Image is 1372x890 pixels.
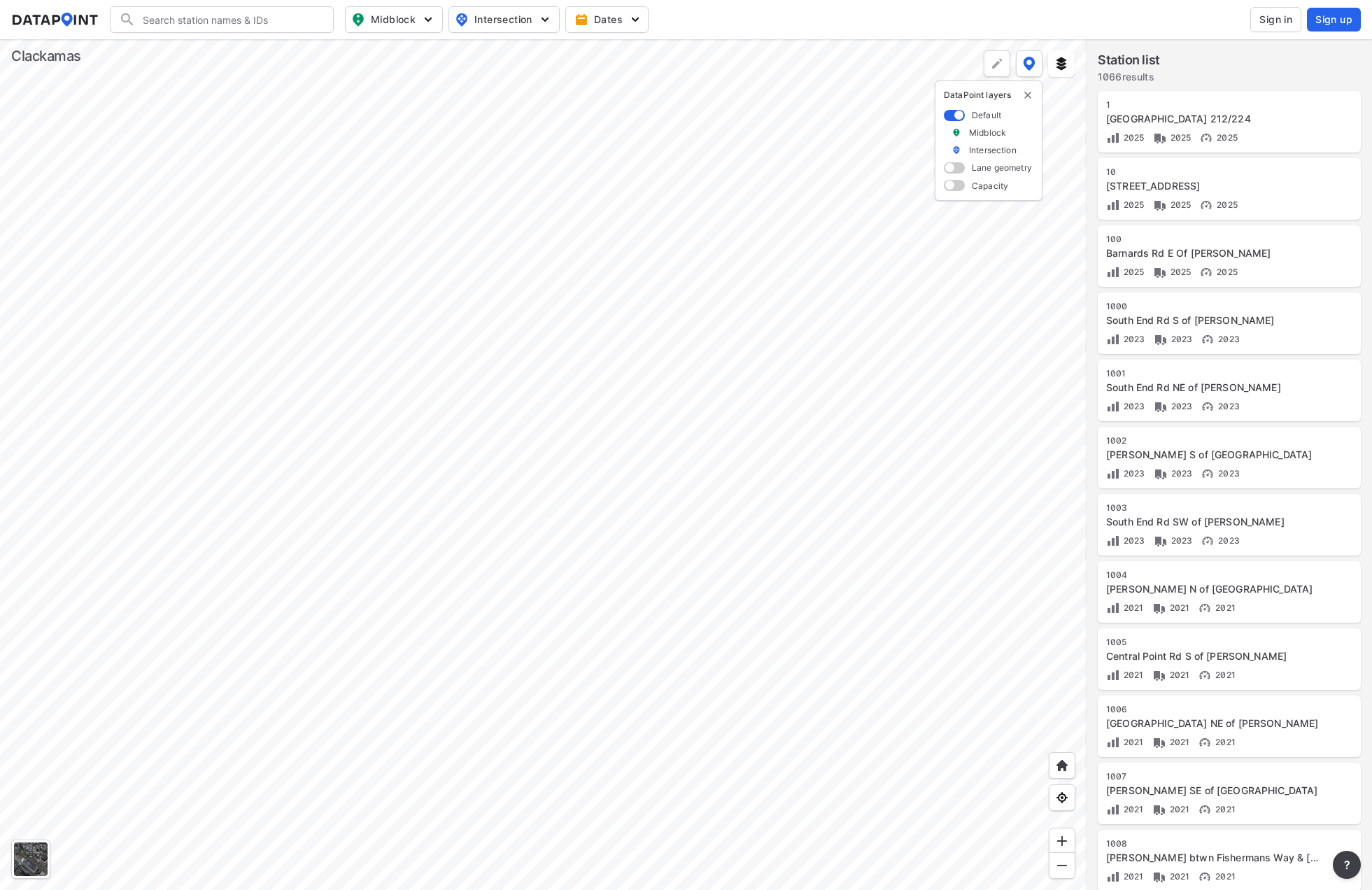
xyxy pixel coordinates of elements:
img: Volume count [1106,870,1120,884]
img: +Dz8AAAAASUVORK5CYII= [990,57,1004,71]
img: Vehicle class [1152,668,1166,682]
button: Sign in [1250,7,1301,32]
span: 2023 [1168,334,1193,344]
span: 2021 [1166,871,1190,882]
div: 100 [1106,234,1320,245]
img: Vehicle speed [1199,198,1213,212]
span: Intersection [455,11,551,28]
div: 1008 [1106,838,1320,849]
div: Partlow Rd N of Central Point Rd [1106,582,1320,596]
span: 2023 [1215,535,1240,546]
span: 2025 [1213,267,1238,277]
img: Vehicle class [1153,198,1167,212]
label: Midblock [969,127,1006,139]
div: South End Rd NE of Partlow Rd [1106,381,1320,395]
img: Vehicle speed [1199,131,1213,145]
img: calendar-gold.39a51dde.svg [574,13,588,27]
img: Vehicle class [1152,735,1166,749]
span: ? [1341,856,1352,873]
span: 2025 [1167,267,1191,277]
button: External layers [1048,50,1075,77]
img: MAAAAAElFTkSuQmCC [1055,859,1069,873]
span: 2023 [1215,334,1240,344]
img: Vehicle class [1153,265,1167,279]
div: 1000 [1106,301,1320,312]
div: 1005 [1106,637,1320,648]
span: 2021 [1120,871,1144,882]
div: 132nd Ave S Of Sunnyside [1106,179,1320,193]
span: 2023 [1120,401,1145,411]
label: Intersection [969,144,1017,156]
span: 2021 [1212,871,1236,882]
img: Volume count [1106,265,1120,279]
img: Volume count [1106,534,1120,548]
div: Central Point Rd NE of McCord Rd [1106,716,1320,730]
img: +XpAUvaXAN7GudzAAAAAElFTkSuQmCC [1055,758,1069,772]
div: Partlow Rd S of South End Rd [1106,448,1320,462]
div: 1007 [1106,771,1320,782]
img: marker_Midblock.5ba75e30.svg [952,127,961,139]
div: 1002 [1106,435,1320,446]
img: Vehicle speed [1201,400,1215,414]
img: Vehicle speed [1198,803,1212,817]
span: 2023 [1168,468,1193,479]
img: Vehicle class [1154,534,1168,548]
div: McCord Rd SE of Central Point Rd [1106,784,1320,798]
button: Midblock [345,6,443,33]
div: Zoom out [1049,852,1075,879]
img: zeq5HYn9AnE9l6UmnFLPAAAAAElFTkSuQmCC [1055,791,1069,805]
div: Central Point Rd S of Partlow Rd [1106,649,1320,663]
div: Home [1049,752,1075,779]
img: Vehicle class [1152,803,1166,817]
div: Barnards Rd E Of Barlow [1106,246,1320,260]
img: Vehicle speed [1198,735,1212,749]
img: ZvzfEJKXnyWIrJytrsY285QMwk63cM6Drc+sIAAAAASUVORK5CYII= [1055,834,1069,848]
a: Sign up [1304,8,1361,31]
div: View my location [1049,784,1075,811]
a: Sign in [1247,7,1304,32]
span: Dates [577,13,639,27]
img: 5YPKRKmlfpI5mqlR8AD95paCi+0kK1fRFDJSaMmawlwaeJcJwk9O2fotCW5ve9gAAAAASUVORK5CYII= [628,13,642,27]
img: Volume count [1106,131,1120,145]
label: Default [972,109,1001,121]
button: delete [1022,90,1033,101]
span: 2021 [1212,602,1236,613]
button: Intersection [448,6,560,33]
label: Capacity [972,180,1008,192]
img: Vehicle class [1152,870,1166,884]
div: 1003 [1106,502,1320,514]
span: Sign in [1259,13,1292,27]
label: 1066 results [1098,70,1160,84]
img: Vehicle class [1154,400,1168,414]
span: 2023 [1120,334,1145,344]
img: map_pin_mid.602f9df1.svg [350,11,367,28]
img: Vehicle class [1152,601,1166,615]
input: Search [136,8,325,31]
span: 2021 [1166,804,1190,814]
span: 2023 [1120,468,1145,479]
img: close-external-leyer.3061a1c7.svg [1022,90,1033,101]
img: 5YPKRKmlfpI5mqlR8AD95paCi+0kK1fRFDJSaMmawlwaeJcJwk9O2fotCW5ve9gAAAAASUVORK5CYII= [421,13,435,27]
span: 2025 [1120,267,1145,277]
img: Volume count [1106,601,1120,615]
div: Polygon tool [984,50,1010,77]
img: Volume count [1106,198,1120,212]
img: Volume count [1106,668,1120,682]
img: Vehicle speed [1198,870,1212,884]
img: Vehicle speed [1199,265,1213,279]
img: Vehicle speed [1201,467,1215,481]
div: South End Rd SW of Parrish Rd [1106,515,1320,529]
img: Volume count [1106,332,1120,346]
img: Vehicle class [1153,131,1167,145]
span: 2023 [1168,535,1193,546]
span: 2021 [1120,804,1144,814]
span: 2025 [1213,199,1238,210]
span: 2023 [1168,401,1193,411]
span: 2021 [1212,804,1236,814]
div: 1001 [1106,368,1320,379]
img: Vehicle class [1154,467,1168,481]
img: Vehicle speed [1198,668,1212,682]
img: Volume count [1106,803,1120,817]
div: Zoom in [1049,828,1075,854]
span: 2021 [1212,670,1236,680]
